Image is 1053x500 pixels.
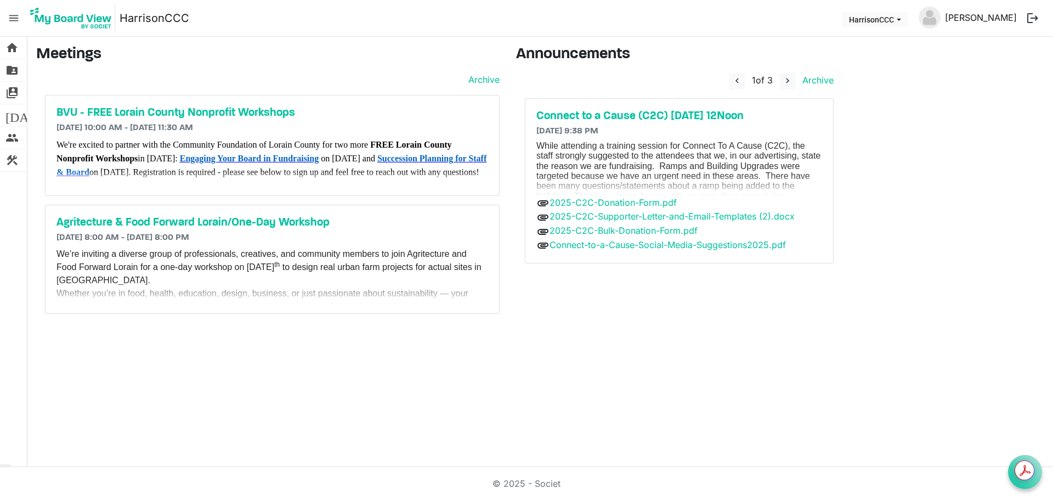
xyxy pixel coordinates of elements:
[536,110,822,123] a: Connect to a Cause (C2C) [DATE] 12Noon
[780,73,795,89] button: navigate_next
[56,106,488,120] a: BVU - FREE Lorain County Nonprofit Workshops
[842,12,908,27] button: HarrisonCCC dropdownbutton
[536,196,550,210] span: attachment
[516,46,842,64] h3: Announcements
[120,7,189,29] a: HarrisonCCC
[941,7,1021,29] a: [PERSON_NAME]
[3,8,24,29] span: menu
[5,127,19,149] span: people
[5,104,48,126] span: [DATE]
[536,225,550,238] span: attachment
[536,211,550,224] span: attachment
[550,225,698,236] a: 2025-C2C-Bulk-Donation-Form.pdf
[56,140,452,163] span: We're excited to partner with the Community Foundation of Lorain County for two more in [DATE]:
[27,4,115,32] img: My Board View Logo
[550,239,786,250] a: Connect-to-a-Cause-Social-Media-Suggestions2025.pdf
[919,7,941,29] img: no-profile-picture.svg
[752,75,756,86] span: 1
[798,75,834,86] a: Archive
[550,197,677,208] a: 2025-C2C-Donation-Form.pdf
[5,37,19,59] span: home
[536,239,550,252] span: attachment
[752,75,773,86] span: of 3
[56,123,488,133] h6: [DATE] 10:00 AM - [DATE] 11:30 AM
[321,154,377,163] span: on [DATE] and
[536,141,822,262] p: While attending a training session for Connect To A Cause (C2C), the staff strongly suggested to ...
[56,233,488,243] h6: [DATE] 8:00 AM - [DATE] 8:00 PM
[274,261,280,268] sup: th
[464,73,500,86] a: Archive
[56,249,482,285] span: We’re inviting a diverse group of professionals, creatives, and community members to join Agritec...
[27,4,120,32] a: My Board View Logo
[89,167,479,177] span: on [DATE]. Registration is required - please see below to sign up and feel free to reach out with...
[729,73,745,89] button: navigate_before
[56,289,468,311] span: Whether you’re in food, health, education, design, business, or just passionate about sustainabil...
[5,82,19,104] span: switch_account
[1021,7,1044,30] button: logout
[732,76,742,86] span: navigate_before
[56,140,452,163] b: FREE Lorain County Nonprofit Workshops
[550,211,795,222] a: 2025-C2C-Supporter-Letter-and-Email-Templates (2).docx
[783,76,792,86] span: navigate_next
[536,127,598,136] span: [DATE] 9:38 PM
[180,154,319,163] a: Engaging Your Board in Fundraising
[492,478,561,489] a: © 2025 - Societ
[5,149,19,171] span: construction
[5,59,19,81] span: folder_shared
[36,46,500,64] h3: Meetings
[56,216,488,229] a: Agritecture & Food Forward Lorain/One-Day Workshop
[56,154,486,177] a: Succession Planning for Staff & Board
